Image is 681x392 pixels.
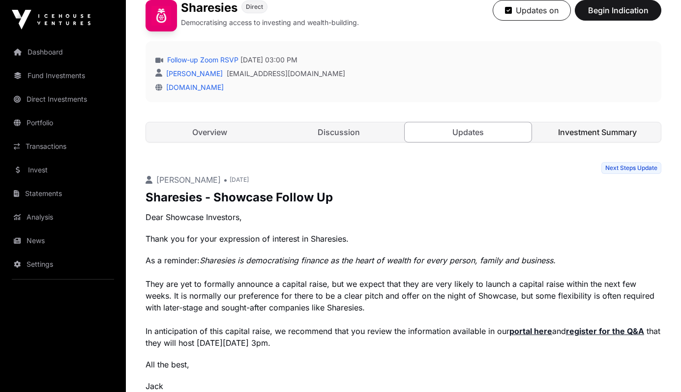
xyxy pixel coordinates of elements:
a: Settings [8,253,118,275]
a: portal here [509,326,552,336]
a: Begin Indication [575,10,661,20]
a: Updates [404,122,533,142]
a: Dashboard [8,41,118,63]
span: Begin Indication [587,4,649,16]
img: Icehouse Ventures Logo [12,10,90,29]
p: Democratising access to investing and wealth-building. [181,18,359,28]
a: Discussion [275,122,403,142]
p: Dear Showcase Investors, [146,211,661,223]
p: Sharesies - Showcase Follow Up [146,190,661,205]
a: [PERSON_NAME] [164,69,223,78]
a: Transactions [8,136,118,157]
em: Sharesies is democratising finance as the heart of wealth for every person, family and business. [200,255,556,265]
a: Statements [8,183,118,204]
p: Thank you for your expression of interest in Sharesies. [146,233,661,245]
span: Next Steps Update [601,162,661,174]
span: [DATE] 03:00 PM [240,55,297,65]
a: register for the Q&A [566,326,644,336]
a: Fund Investments [8,65,118,86]
nav: Tabs [146,122,661,142]
a: Invest [8,159,118,181]
a: News [8,230,118,252]
a: Analysis [8,206,118,228]
iframe: Chat Widget [632,345,681,392]
p: Jack [146,380,661,392]
a: Portfolio [8,112,118,134]
a: Overview [146,122,273,142]
a: Follow-up Zoom RSVP [165,55,238,65]
a: [DOMAIN_NAME] [162,83,224,91]
span: Direct [246,3,263,11]
p: [PERSON_NAME] • [146,174,228,186]
p: As a reminder: They are yet to formally announce a capital raise, but we expect that they are ver... [146,254,661,349]
p: All the best, [146,359,661,370]
a: Investment Summary [533,122,661,142]
span: [DATE] [230,176,249,184]
a: Direct Investments [8,88,118,110]
a: [EMAIL_ADDRESS][DOMAIN_NAME] [227,69,345,79]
